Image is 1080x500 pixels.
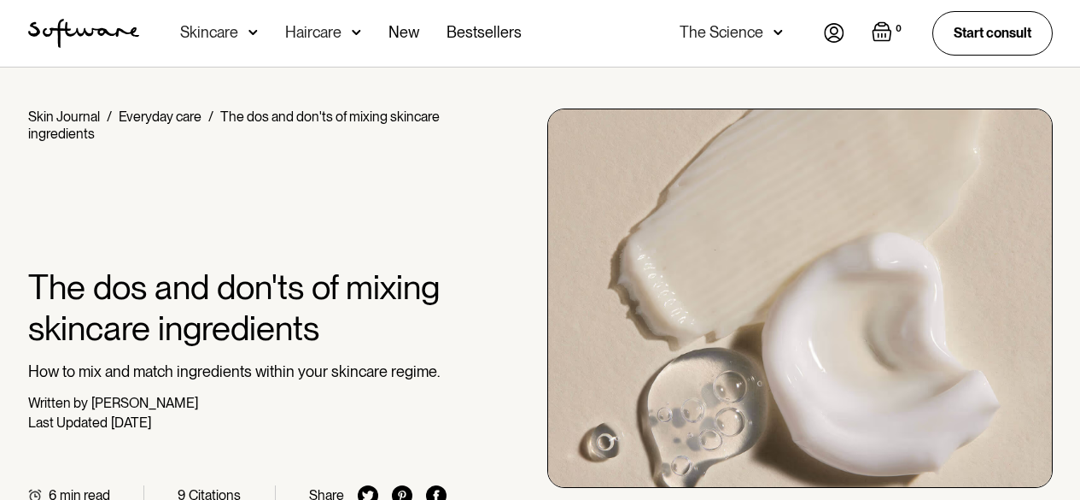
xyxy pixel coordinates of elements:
a: Everyday care [119,109,201,125]
img: arrow down [352,24,361,41]
p: How to mix and match ingredients within your skincare regime. [28,362,447,381]
img: Software Logo [28,19,139,48]
div: Written by [28,395,88,411]
a: home [28,19,139,48]
div: / [107,109,112,125]
img: arrow down [248,24,258,41]
div: Last Updated [28,415,108,431]
div: The Science [680,24,763,41]
div: The dos and don'ts of mixing skincare ingredients [28,109,440,142]
h1: The dos and don'ts of mixing skincare ingredients [28,267,447,349]
img: arrow down [774,24,783,41]
div: [DATE] [111,415,151,431]
a: Open empty cart [872,21,905,45]
div: / [208,109,213,125]
a: Skin Journal [28,109,100,125]
div: 0 [892,21,905,37]
div: Skincare [180,24,238,41]
div: Haircare [285,24,342,41]
a: Start consult [932,11,1053,55]
div: [PERSON_NAME] [91,395,198,411]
